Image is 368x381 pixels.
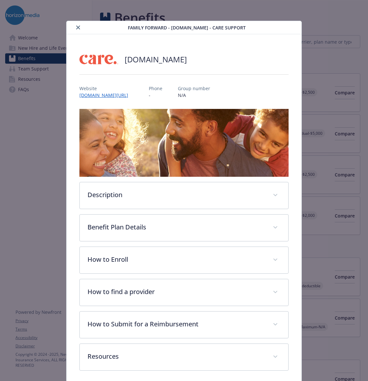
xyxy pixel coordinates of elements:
p: Group number [178,85,210,92]
p: How to Enroll [87,255,265,264]
h2: [DOMAIN_NAME] [125,54,187,65]
span: Family Forward - [DOMAIN_NAME] - Care Support [128,24,246,31]
div: Description [80,182,288,209]
button: close [74,24,82,31]
div: Benefit Plan Details [80,215,288,241]
p: Resources [87,352,265,361]
p: How to find a provider [87,287,265,297]
div: How to Enroll [80,247,288,273]
img: Care.com [79,50,118,69]
p: Website [79,85,133,92]
p: How to Submit for a Reimbursement [87,319,265,329]
p: - [149,92,162,99]
div: How to find a provider [80,279,288,306]
div: Resources [80,344,288,370]
p: Description [87,190,265,200]
div: How to Submit for a Reimbursement [80,312,288,338]
p: Benefit Plan Details [87,222,265,232]
a: [DOMAIN_NAME][URL] [79,92,133,98]
p: N/A [178,92,210,99]
img: banner [79,109,289,177]
p: Phone [149,85,162,92]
